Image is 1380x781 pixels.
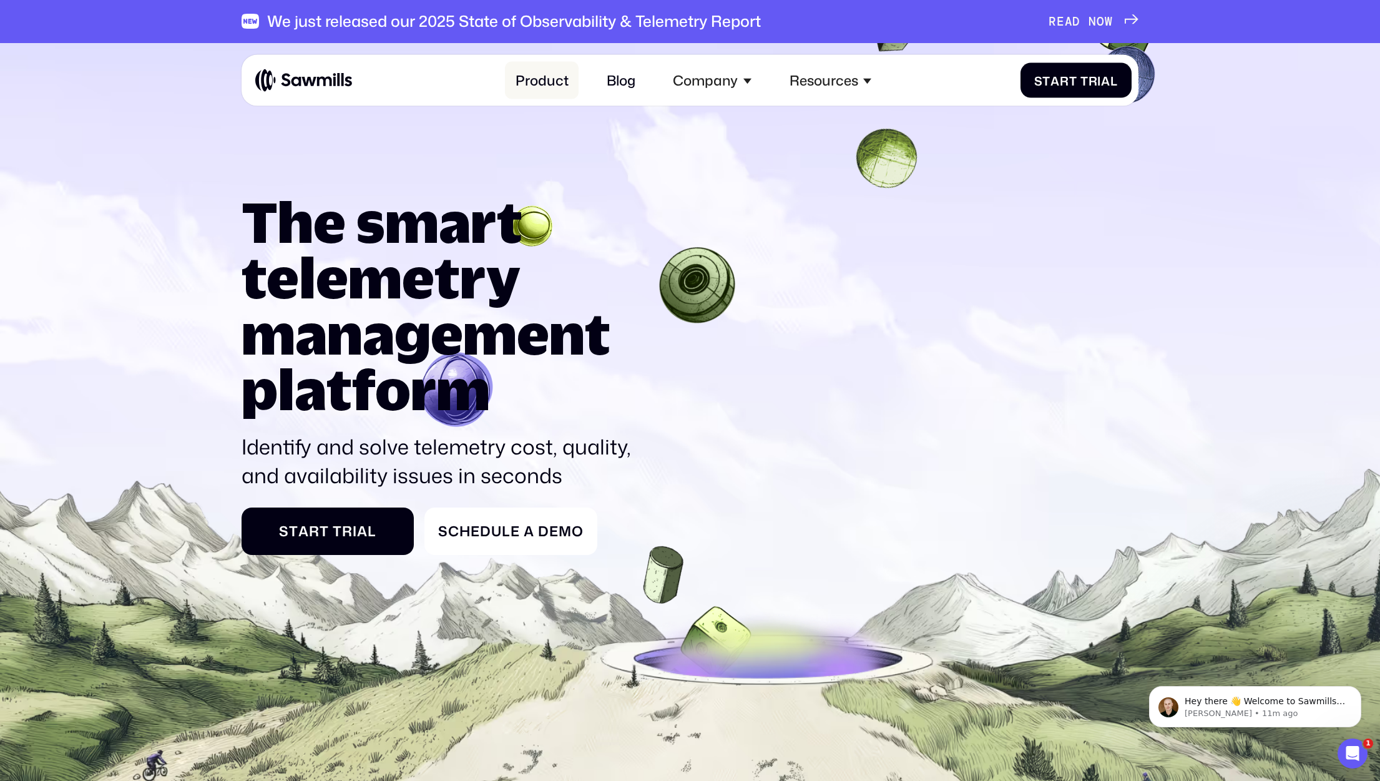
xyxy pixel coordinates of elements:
[1089,73,1098,87] span: r
[1042,73,1050,87] span: t
[242,508,414,555] a: StartTrial
[424,508,597,555] a: ScheduleaDemo
[1110,73,1118,87] span: l
[333,523,342,540] span: T
[673,72,738,89] div: Company
[1097,14,1105,29] span: O
[267,12,761,31] div: We just released our 2025 State of Observability & Telemetry Report
[1065,14,1073,29] span: A
[1363,739,1373,749] span: 1
[538,523,549,540] span: D
[242,194,642,417] h1: The smart telemetry management platform
[491,523,502,540] span: u
[353,523,357,540] span: i
[1050,73,1060,87] span: a
[279,523,289,540] span: S
[1097,73,1101,87] span: i
[320,523,329,540] span: t
[1020,63,1132,98] a: StartTrial
[559,523,572,540] span: m
[549,523,559,540] span: e
[1069,73,1077,87] span: t
[596,62,645,99] a: Blog
[1089,14,1097,29] span: N
[242,433,642,491] p: Identify and solve telemetry cost, quality, and availability issues in seconds
[54,48,215,59] p: Message from Winston, sent 11m ago
[779,62,882,99] div: Resources
[368,523,376,540] span: l
[663,62,762,99] div: Company
[1049,14,1057,29] span: R
[511,523,520,540] span: e
[524,523,534,540] span: a
[438,523,448,540] span: S
[1105,14,1113,29] span: W
[289,523,298,540] span: t
[502,523,511,540] span: l
[1049,14,1138,29] a: READNOW
[471,523,480,540] span: e
[790,72,858,89] div: Resources
[459,523,471,540] span: h
[342,523,353,540] span: r
[1060,73,1069,87] span: r
[54,36,215,108] span: Hey there 👋 Welcome to Sawmills. The smart telemetry management platform that solves cost, qualit...
[298,523,309,540] span: a
[1080,73,1089,87] span: T
[1072,14,1080,29] span: D
[1130,660,1380,747] iframe: Intercom notifications message
[1101,73,1110,87] span: a
[505,62,579,99] a: Product
[357,523,368,540] span: a
[572,523,584,540] span: o
[1057,14,1065,29] span: E
[1338,739,1368,769] iframe: Intercom live chat
[480,523,491,540] span: d
[1034,73,1043,87] span: S
[309,523,320,540] span: r
[448,523,459,540] span: c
